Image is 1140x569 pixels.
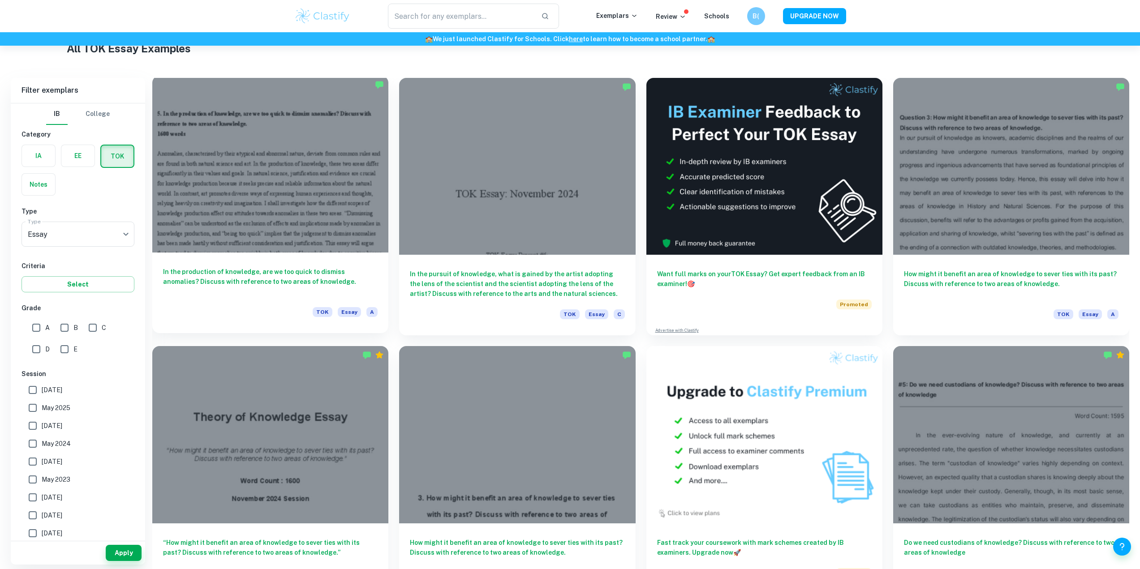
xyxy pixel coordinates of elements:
[585,309,608,319] span: Essay
[707,35,715,43] span: 🏫
[152,78,388,335] a: In the production of knowledge, are we too quick to dismiss anomalies? Discuss with reference to ...
[42,403,70,413] span: May 2025
[425,35,433,43] span: 🏫
[362,351,371,359] img: Marked
[399,78,635,335] a: In the pursuit of knowledge, what is gained by the artist adopting the lens of the scientist and ...
[410,269,624,299] h6: In the pursuit of knowledge, what is gained by the artist adopting the lens of the scientist and ...
[560,309,580,319] span: TOK
[45,344,50,354] span: D
[67,40,1073,56] h1: All TOK Essay Examples
[28,218,41,225] label: Type
[655,327,699,334] a: Advertise with Clastify
[836,299,872,309] span: Promoted
[375,351,384,359] div: Premium
[11,78,145,103] h6: Filter exemplars
[42,492,62,502] span: [DATE]
[1116,82,1125,91] img: Marked
[22,303,134,313] h6: Grade
[656,12,686,21] p: Review
[42,457,62,466] span: [DATE]
[22,369,134,379] h6: Session
[22,129,134,139] h6: Category
[22,276,134,292] button: Select
[73,344,77,354] span: E
[294,7,351,25] img: Clastify logo
[86,103,110,125] button: College
[733,549,741,556] span: 🚀
[163,267,378,296] h6: In the production of knowledge, are we too quick to dismiss anomalies? Discuss with reference to ...
[42,421,62,431] span: [DATE]
[22,145,55,167] button: IA
[42,510,62,520] span: [DATE]
[22,222,134,247] div: Essay
[42,475,70,484] span: May 2023
[904,538,1118,567] h6: Do we need custodians of knowledge? Discuss with reference to two areas of knowledge
[1116,351,1125,359] div: Premium
[704,13,729,20] a: Schools
[338,307,361,317] span: Essay
[747,7,765,25] button: B(
[1107,309,1118,319] span: A
[646,346,882,523] img: Thumbnail
[646,78,882,255] img: Thumbnail
[893,78,1129,335] a: How might it benefit an area of knowledge to sever ties with its past? Discuss with reference to ...
[22,261,134,271] h6: Criteria
[783,8,846,24] button: UPGRADE NOW
[313,307,332,317] span: TOK
[622,351,631,359] img: Marked
[657,269,872,289] h6: Want full marks on your TOK Essay ? Get expert feedback from an IB examiner!
[904,269,1118,299] h6: How might it benefit an area of knowledge to sever ties with its past? Discuss with reference to ...
[1113,538,1131,556] button: Help and Feedback
[410,538,624,567] h6: How might it benefit an area of knowledge to sever ties with its past? Discuss with reference to ...
[622,82,631,91] img: Marked
[22,174,55,195] button: Notes
[101,145,133,167] button: TOK
[42,528,62,538] span: [DATE]
[687,280,695,287] span: 🎯
[596,11,638,21] p: Exemplars
[366,307,378,317] span: A
[46,103,68,125] button: IB
[569,35,583,43] a: here
[163,538,378,567] h6: “How might it benefit an area of knowledge to sever ties with its past? Discuss with reference to...
[42,439,71,449] span: May 2024
[22,206,134,216] h6: Type
[45,323,50,333] span: A
[46,103,110,125] div: Filter type choice
[102,323,106,333] span: C
[1079,309,1102,319] span: Essay
[614,309,625,319] span: C
[1103,351,1112,359] img: Marked
[1054,309,1073,319] span: TOK
[61,145,95,167] button: EE
[106,545,142,561] button: Apply
[646,78,882,335] a: Want full marks on yourTOK Essay? Get expert feedback from an IB examiner!PromotedAdvertise with ...
[388,4,534,29] input: Search for any exemplars...
[73,323,78,333] span: B
[42,385,62,395] span: [DATE]
[657,538,872,557] h6: Fast track your coursework with mark schemes created by IB examiners. Upgrade now
[751,11,761,21] h6: B(
[2,34,1138,44] h6: We just launched Clastify for Schools. Click to learn how to become a school partner.
[375,80,384,89] img: Marked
